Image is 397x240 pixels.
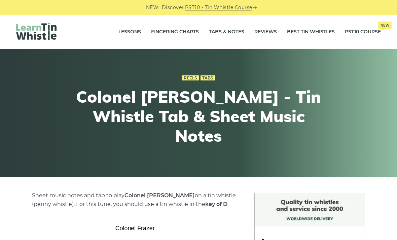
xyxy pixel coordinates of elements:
[118,24,141,40] a: Lessons
[209,24,244,40] a: Tabs & Notes
[345,24,381,40] a: PST10 CourseNew
[378,22,392,29] span: New
[201,75,215,81] a: Tabs
[287,24,335,40] a: Best Tin Whistles
[32,191,238,209] p: Sheet music notes and tab to play on a tin whistle (penny whistle). For this tune, you should use...
[205,201,227,207] strong: key of D
[254,24,277,40] a: Reviews
[75,87,322,145] h1: Colonel [PERSON_NAME] - Tin Whistle Tab & Sheet Music Notes
[151,24,199,40] a: Fingering Charts
[124,192,195,199] strong: Colonel [PERSON_NAME]
[16,23,57,40] img: LearnTinWhistle.com
[182,75,199,81] a: Reels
